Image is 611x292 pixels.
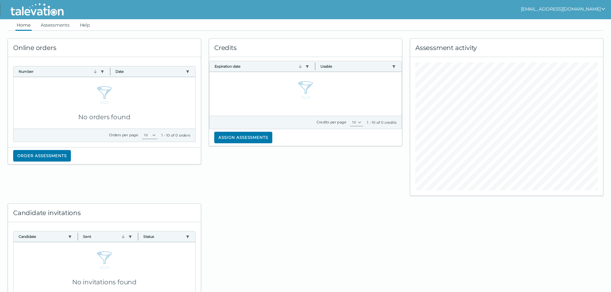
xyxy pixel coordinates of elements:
[8,39,201,57] div: Online orders
[83,234,125,239] button: Sent
[19,69,98,74] button: Number
[76,229,80,243] button: Column resize handle
[143,234,183,239] button: Status
[317,120,346,124] label: Credits per page
[136,229,140,243] button: Column resize handle
[313,59,317,73] button: Column resize handle
[78,113,130,121] span: No orders found
[109,133,138,137] label: Orders per page
[19,234,65,239] button: Candidate
[215,64,303,69] button: Expiration date
[8,204,201,222] div: Candidate invitations
[15,19,32,31] a: Home
[410,39,603,57] div: Assessment activity
[79,19,91,31] a: Help
[320,64,389,69] button: Usable
[8,2,66,18] img: Talevation_Logo_Transparent_white.png
[72,278,137,286] span: No invitations found
[209,39,402,57] div: Credits
[13,150,71,162] button: Order assessments
[367,120,396,125] div: 1 - 10 of 0 credits
[115,69,183,74] button: Date
[161,133,190,138] div: 1 - 10 of 0 orders
[108,64,112,78] button: Column resize handle
[39,19,71,31] a: Assessments
[214,132,272,143] button: Assign assessments
[521,5,606,13] button: show user actions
